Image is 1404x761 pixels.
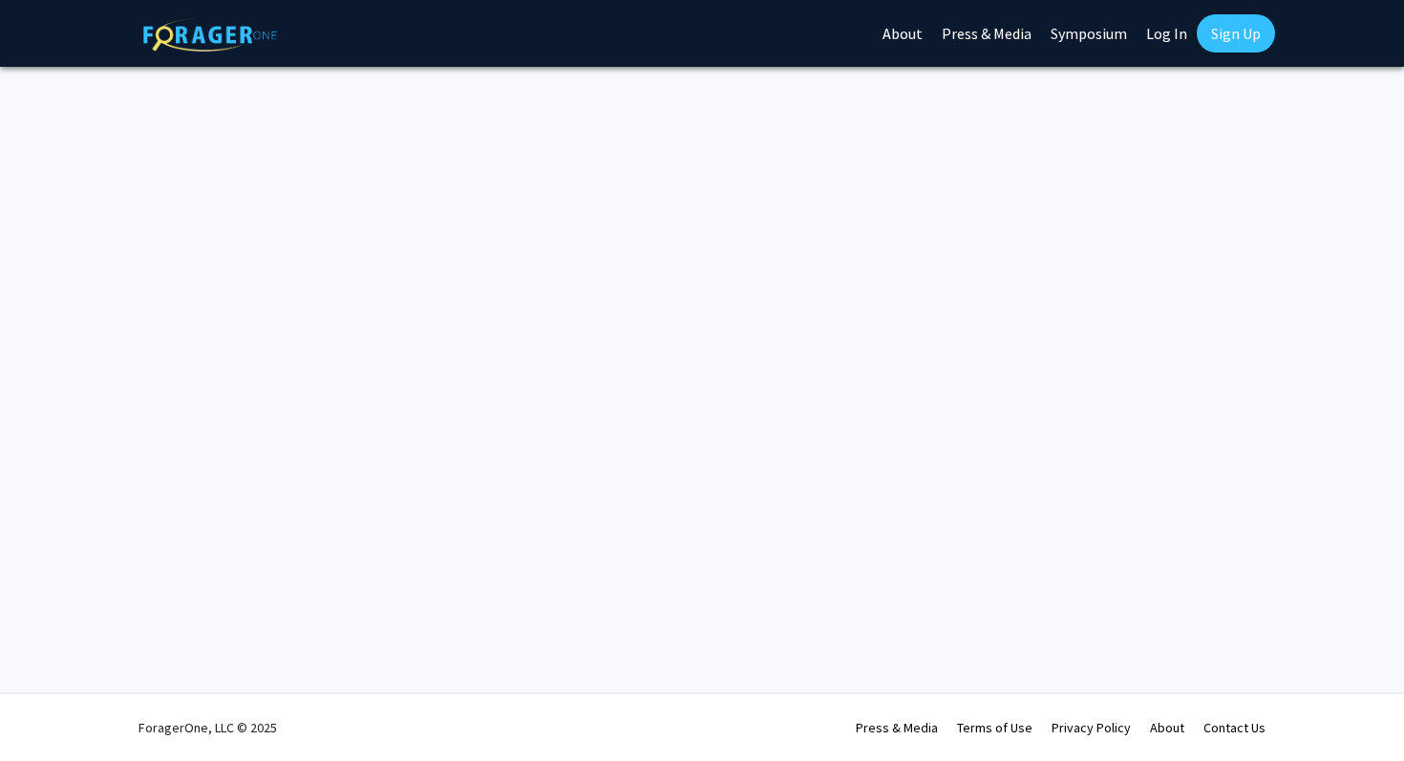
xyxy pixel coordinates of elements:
a: Terms of Use [957,719,1032,736]
div: ForagerOne, LLC © 2025 [138,694,277,761]
a: Contact Us [1203,719,1266,736]
img: ForagerOne Logo [143,18,277,52]
a: About [1150,719,1184,736]
a: Sign Up [1197,14,1275,53]
a: Privacy Policy [1052,719,1131,736]
a: Press & Media [856,719,938,736]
